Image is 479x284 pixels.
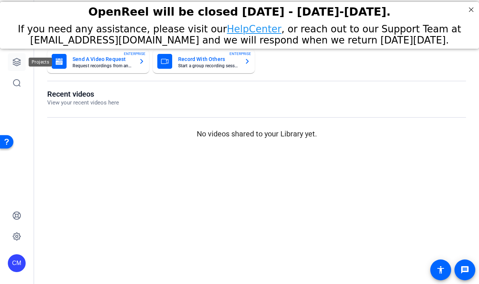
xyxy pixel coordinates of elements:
span: If you need any assistance, please visit our , or reach out to our Support Team at [EMAIL_ADDRESS... [18,22,461,44]
mat-card-title: Send A Video Request [73,55,133,64]
mat-card-subtitle: Request recordings from anyone, anywhere [73,64,133,68]
h1: Recent videos [47,90,119,99]
p: No videos shared to your Library yet. [47,128,466,139]
a: HelpCenter [227,22,282,33]
div: Projects [29,58,52,67]
span: ENTERPRISE [229,51,251,57]
mat-icon: message [460,265,469,274]
div: CM [8,254,26,272]
span: ENTERPRISE [124,51,145,57]
mat-card-subtitle: Start a group recording session [178,64,238,68]
mat-card-title: Record With Others [178,55,238,64]
p: View your recent videos here [47,99,119,107]
button: Record With OthersStart a group recording sessionENTERPRISE [153,49,255,73]
div: OpenReel will be closed [DATE] - [DATE]-[DATE]. [9,3,470,16]
button: Send A Video RequestRequest recordings from anyone, anywhereENTERPRISE [47,49,149,73]
mat-icon: accessibility [436,265,445,274]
